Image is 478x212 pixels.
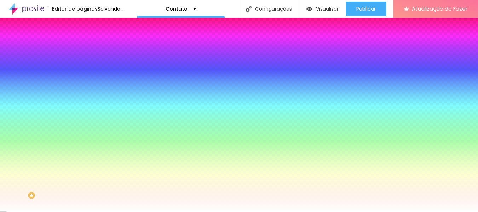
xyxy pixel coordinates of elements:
img: Ícone [246,6,252,12]
font: Atualização do Fazer [412,5,467,12]
font: Editor de páginas [52,5,98,12]
font: Contato [166,5,188,12]
img: view-1.svg [306,6,312,12]
font: Configurações [255,5,292,12]
font: Publicar [356,5,376,12]
font: Visualizar [316,5,339,12]
div: Salvando... [98,6,123,11]
button: Visualizar [299,2,346,16]
button: Publicar [346,2,386,16]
